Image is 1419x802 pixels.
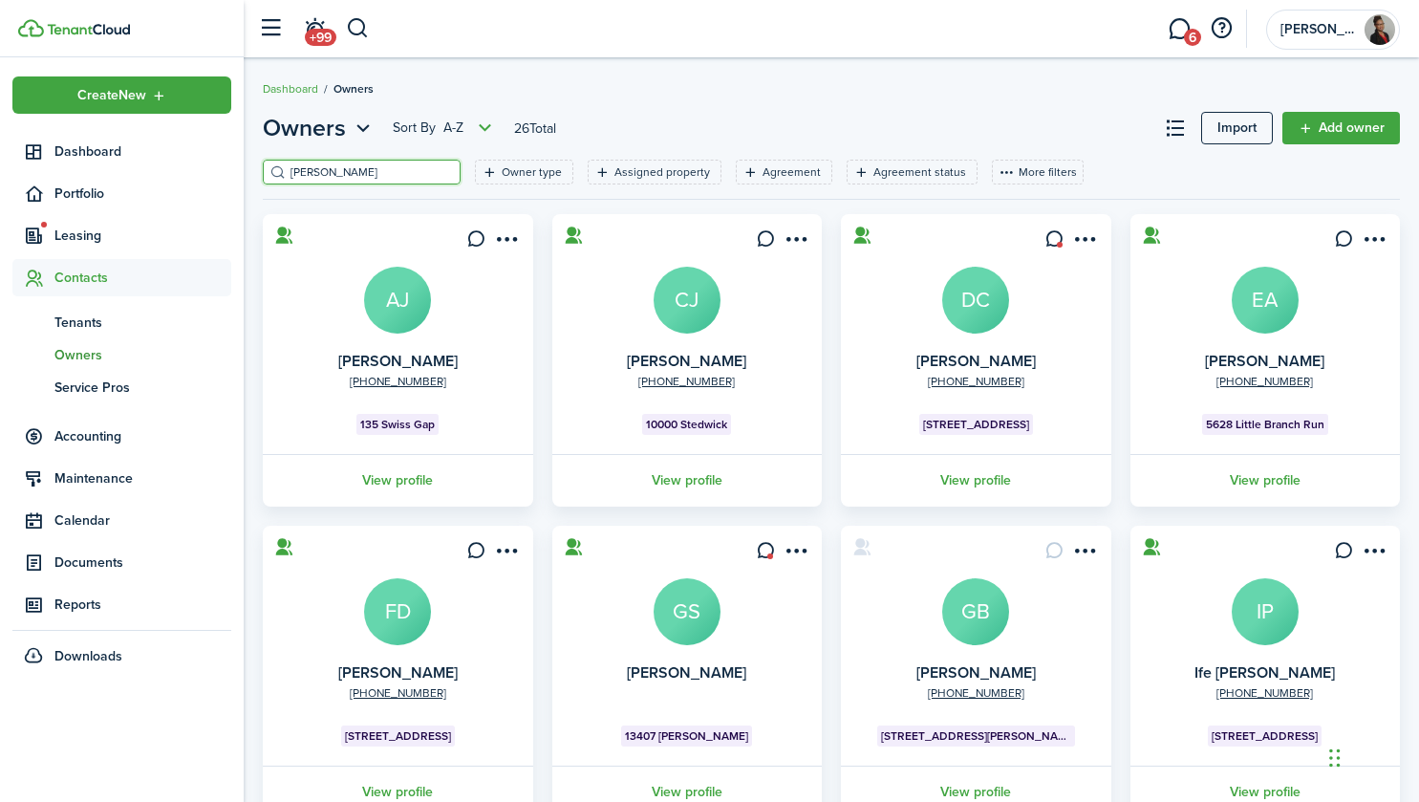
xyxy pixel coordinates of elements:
span: 10000 Stedwick [646,416,727,433]
filter-tag-label: Agreement status [873,163,966,181]
button: Open menu [780,541,810,567]
span: Maintenance [54,468,231,488]
a: FD [364,578,431,645]
span: 13407 [PERSON_NAME] [625,727,748,745]
a: [PERSON_NAME] [916,661,1036,683]
span: 135 Swiss Gap [360,416,435,433]
a: View profile [838,454,1114,507]
a: Reports [12,586,231,623]
a: View profile [549,454,826,507]
a: Tenants [12,306,231,338]
button: Open menu [1358,541,1388,567]
a: View profile [1128,454,1404,507]
a: Owners [12,338,231,371]
a: Dashboard [12,133,231,170]
span: [STREET_ADDRESS] [345,727,451,745]
a: [PERSON_NAME] [338,350,458,372]
span: [STREET_ADDRESS][PERSON_NAME] [881,727,1071,745]
a: DC [942,267,1009,334]
a: GB [942,578,1009,645]
span: [STREET_ADDRESS] [923,416,1029,433]
a: CJ [654,267,720,334]
a: Import [1201,112,1273,144]
filter-tag-label: Owner type [502,163,562,181]
span: 6 [1184,29,1201,46]
span: 5628 Little Branch Run [1206,416,1324,433]
button: More filters [992,160,1084,184]
a: EA [1232,267,1299,334]
a: Add owner [1282,112,1400,144]
a: Dashboard [263,80,318,98]
span: Downloads [54,646,122,666]
a: AJ [364,267,431,334]
filter-tag: Open filter [475,160,573,184]
header-page-total: 26 Total [514,119,556,139]
a: [PERSON_NAME] [627,661,746,683]
span: Contacts [54,268,231,288]
span: Owners [54,345,231,365]
span: Owners [263,111,346,145]
span: Portfolio [54,184,231,204]
filter-tag: Open filter [736,160,832,184]
span: Tenants [54,313,231,333]
button: Open resource center [1205,12,1237,45]
filter-tag: Open filter [847,160,978,184]
a: GS [654,578,720,645]
span: Tanika [1280,23,1357,36]
span: Sort by [393,119,443,138]
button: Search [346,12,370,45]
a: [PHONE_NUMBER] [1216,373,1313,390]
button: Open menu [491,229,522,255]
a: IP [1232,578,1299,645]
img: Tanika [1365,14,1395,45]
button: Open menu [263,111,376,145]
span: Dashboard [54,141,231,162]
span: A-Z [443,119,463,138]
button: Open menu [780,229,810,255]
a: Notifications [296,5,333,54]
button: Open menu [491,541,522,567]
span: Documents [54,553,231,573]
filter-tag-label: Agreement [763,163,821,181]
a: [PHONE_NUMBER] [928,684,1024,702]
a: [PERSON_NAME] [1205,350,1324,372]
img: TenantCloud [18,19,44,37]
span: Calendar [54,510,231,531]
filter-tag-label: Assigned property [614,163,710,181]
span: Owners [333,80,374,98]
a: [PERSON_NAME] [627,350,746,372]
a: [PERSON_NAME] [338,661,458,683]
span: Reports [54,595,231,615]
div: Drag [1329,729,1341,787]
button: Owners [263,111,376,145]
button: Sort byA-Z [393,117,497,140]
filter-tag: Open filter [588,160,721,184]
span: Leasing [54,226,231,246]
button: Open menu [1069,541,1100,567]
span: Accounting [54,426,231,446]
img: TenantCloud [47,24,130,35]
span: Create New [77,89,146,102]
a: [PHONE_NUMBER] [638,373,735,390]
span: +99 [305,29,336,46]
button: Open sidebar [252,11,289,47]
input: Search here... [286,163,454,182]
button: Open menu [1358,229,1388,255]
a: Service Pros [12,371,231,403]
a: [PHONE_NUMBER] [1216,684,1313,702]
iframe: Chat Widget [1323,710,1419,802]
a: [PERSON_NAME] [916,350,1036,372]
a: Ife [PERSON_NAME] [1194,661,1335,683]
button: Open menu [1069,229,1100,255]
a: [PHONE_NUMBER] [928,373,1024,390]
a: [PHONE_NUMBER] [350,373,446,390]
